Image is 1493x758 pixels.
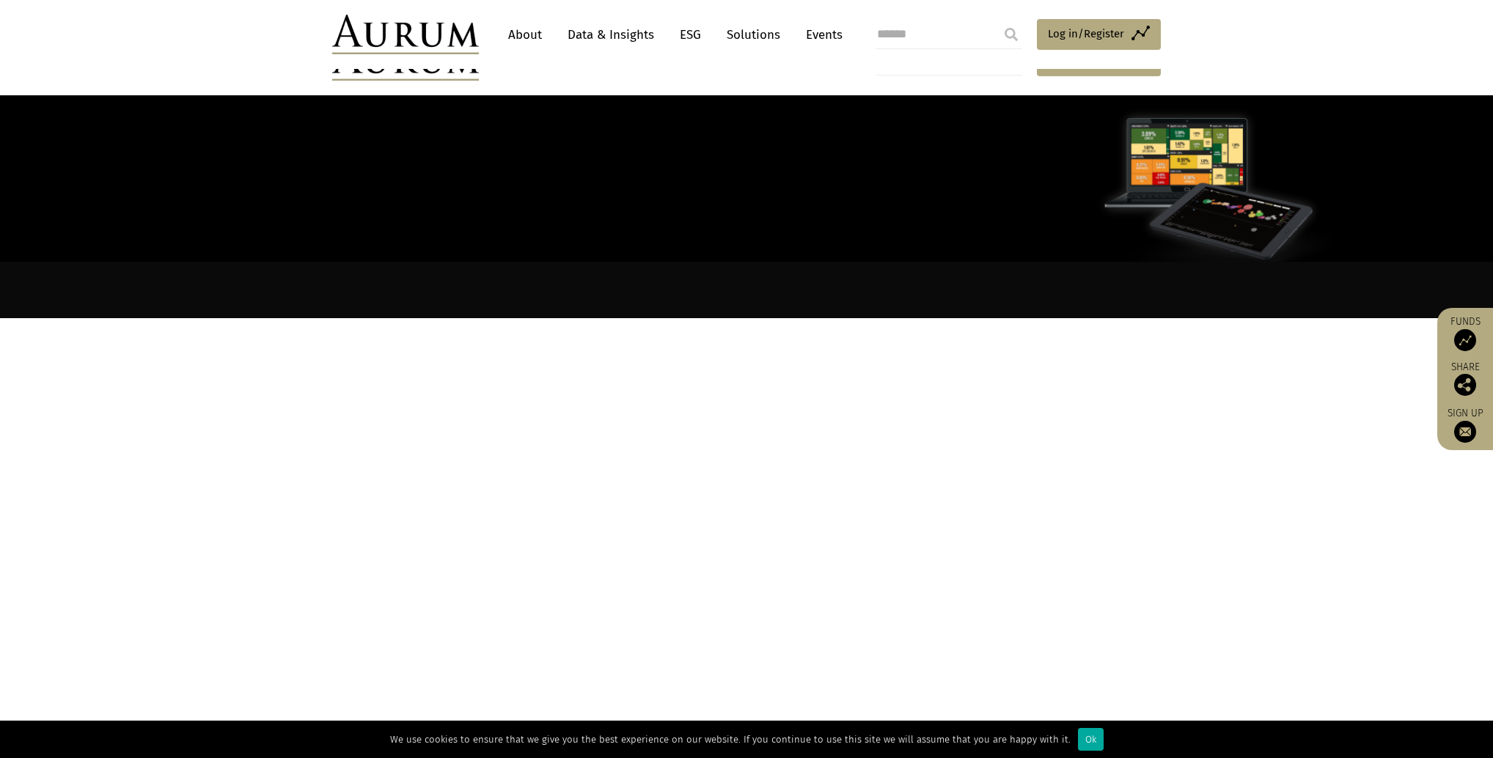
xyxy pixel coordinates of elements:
a: Log in/Register [1037,19,1161,50]
div: Ok [1078,728,1104,751]
img: Sign up to our newsletter [1454,421,1476,443]
input: Submit [997,20,1026,49]
a: Events [799,21,843,48]
a: Solutions [719,21,788,48]
img: Share this post [1454,374,1476,396]
span: Log in/Register [1048,25,1124,43]
div: Share [1445,362,1486,396]
a: Sign up [1445,407,1486,443]
a: Data & Insights [560,21,661,48]
a: About [501,21,549,48]
img: Access Funds [1454,329,1476,351]
a: ESG [672,21,708,48]
a: Funds [1445,315,1486,351]
img: Aurum [332,15,479,54]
